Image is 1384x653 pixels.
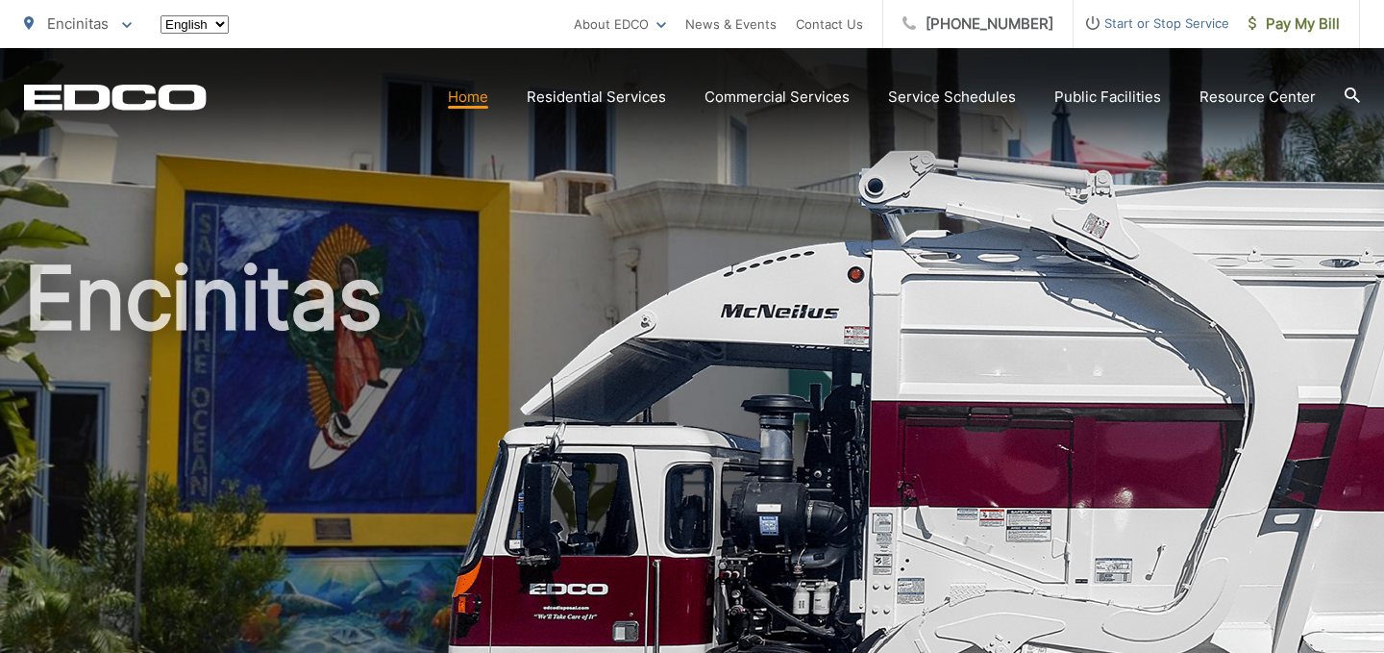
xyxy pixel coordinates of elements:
[47,14,109,33] span: Encinitas
[24,84,207,111] a: EDCD logo. Return to the homepage.
[888,86,1016,109] a: Service Schedules
[574,13,666,36] a: About EDCO
[527,86,666,109] a: Residential Services
[685,13,777,36] a: News & Events
[704,86,850,109] a: Commercial Services
[1199,86,1316,109] a: Resource Center
[796,13,863,36] a: Contact Us
[1248,13,1340,36] span: Pay My Bill
[448,86,488,109] a: Home
[161,15,229,34] select: Select a language
[1054,86,1161,109] a: Public Facilities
